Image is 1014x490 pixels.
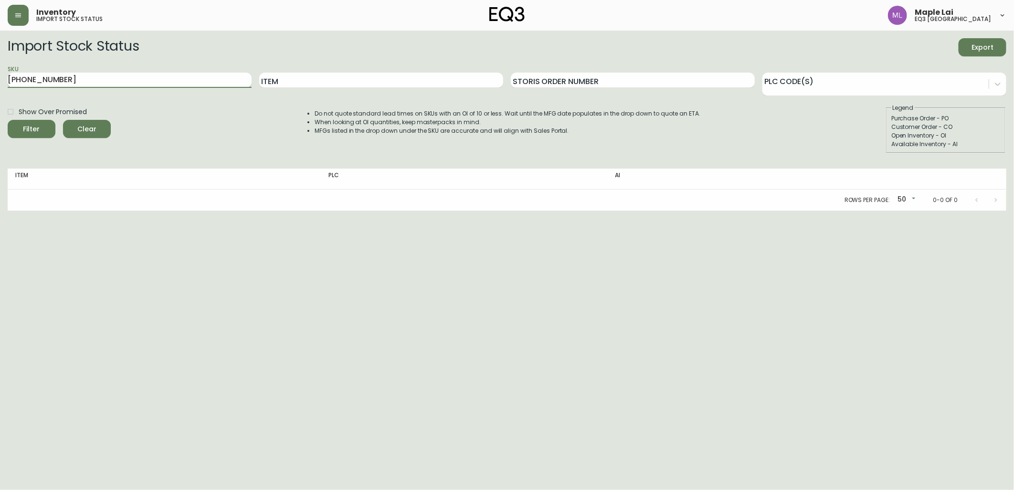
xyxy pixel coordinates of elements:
h5: eq3 [GEOGRAPHIC_DATA] [915,16,991,22]
legend: Legend [891,104,915,112]
div: Open Inventory - OI [891,131,1000,140]
div: 50 [894,192,918,208]
button: Clear [63,120,111,138]
li: Do not quote standard lead times on SKUs with an OI of 10 or less. Wait until the MFG date popula... [315,109,700,118]
li: When looking at OI quantities, keep masterpacks in mind. [315,118,700,127]
span: Maple Lai [915,9,953,16]
img: logo [489,7,525,22]
h2: Import Stock Status [8,38,139,56]
th: AI [608,169,836,190]
div: Customer Order - CO [891,123,1000,131]
div: Purchase Order - PO [891,114,1000,123]
th: PLC [321,169,608,190]
span: Clear [71,123,103,135]
span: Show Over Promised [19,107,87,117]
li: MFGs listed in the drop down under the SKU are accurate and will align with Sales Portal. [315,127,700,135]
button: Export [959,38,1006,56]
img: 61e28cffcf8cc9f4e300d877dd684943 [888,6,907,25]
div: Available Inventory - AI [891,140,1000,149]
p: Rows per page: [845,196,890,204]
th: Item [8,169,321,190]
button: Filter [8,120,55,138]
p: 0-0 of 0 [933,196,958,204]
span: Inventory [36,9,76,16]
h5: import stock status [36,16,103,22]
span: Export [966,42,999,53]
